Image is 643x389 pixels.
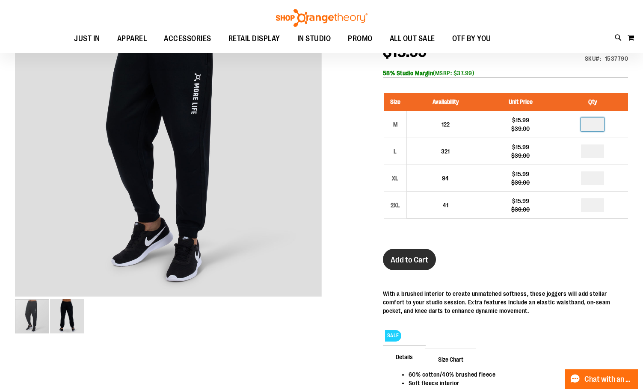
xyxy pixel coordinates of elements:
[348,29,373,48] span: PROMO
[406,93,484,111] th: Availability
[489,116,553,124] div: $15.99
[390,29,435,48] span: ALL OUT SALE
[489,151,553,160] div: $39.00
[605,54,628,63] div: 1537790
[585,55,602,62] strong: SKU
[442,121,450,128] span: 122
[557,93,628,111] th: Qty
[50,298,84,334] div: image 2 of 2
[489,205,553,214] div: $39.00
[441,148,450,155] span: 321
[164,29,211,48] span: ACCESSORIES
[384,93,406,111] th: Size
[50,299,84,333] img: Alternate image #1 for 1537790
[489,124,553,133] div: $39.00
[489,197,553,205] div: $15.99
[297,29,331,48] span: IN STUDIO
[489,143,553,151] div: $15.99
[584,375,633,383] span: Chat with an Expert
[409,379,619,387] li: Soft fleece interior
[15,298,50,334] div: image 1 of 2
[389,118,402,131] div: M
[74,29,100,48] span: JUST IN
[489,178,553,187] div: $39.00
[391,255,428,265] span: Add to Cart
[389,172,402,185] div: XL
[443,202,448,209] span: 41
[385,330,401,342] span: SALE
[117,29,147,48] span: APPAREL
[383,69,628,77] div: (MSRP: $37.99)
[389,145,402,158] div: L
[409,370,619,379] li: 60% cotton/40% brushed fleece
[442,175,449,182] span: 94
[383,345,426,368] span: Details
[383,70,433,77] b: 58% Studio Margin
[228,29,280,48] span: RETAIL DISPLAY
[383,249,436,270] button: Add to Cart
[452,29,491,48] span: OTF BY YOU
[484,93,557,111] th: Unit Price
[565,369,638,389] button: Chat with an Expert
[383,289,628,315] div: With a brushed interior to create unmatched softness, these joggers will add stellar comfort to y...
[389,199,402,212] div: 2XL
[489,170,553,178] div: $15.99
[275,9,369,27] img: Shop Orangetheory
[425,348,476,370] span: Size Chart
